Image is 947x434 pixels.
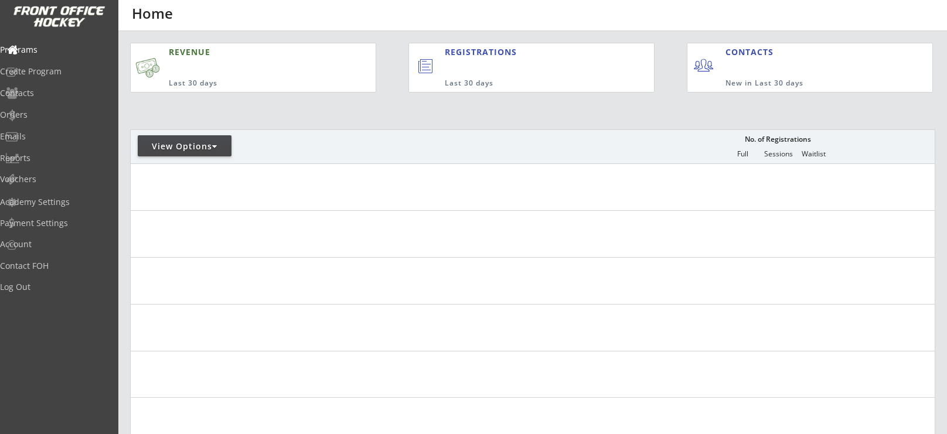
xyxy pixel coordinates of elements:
div: Sessions [761,150,796,158]
div: REVENUE [169,46,319,58]
div: View Options [138,141,231,152]
div: Last 30 days [169,78,319,88]
div: CONTACTS [725,46,779,58]
div: New in Last 30 days [725,78,878,88]
div: REGISTRATIONS [445,46,600,58]
div: No. of Registrations [741,135,814,143]
div: Full [725,150,760,158]
div: Last 30 days [445,78,606,88]
div: Waitlist [796,150,831,158]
